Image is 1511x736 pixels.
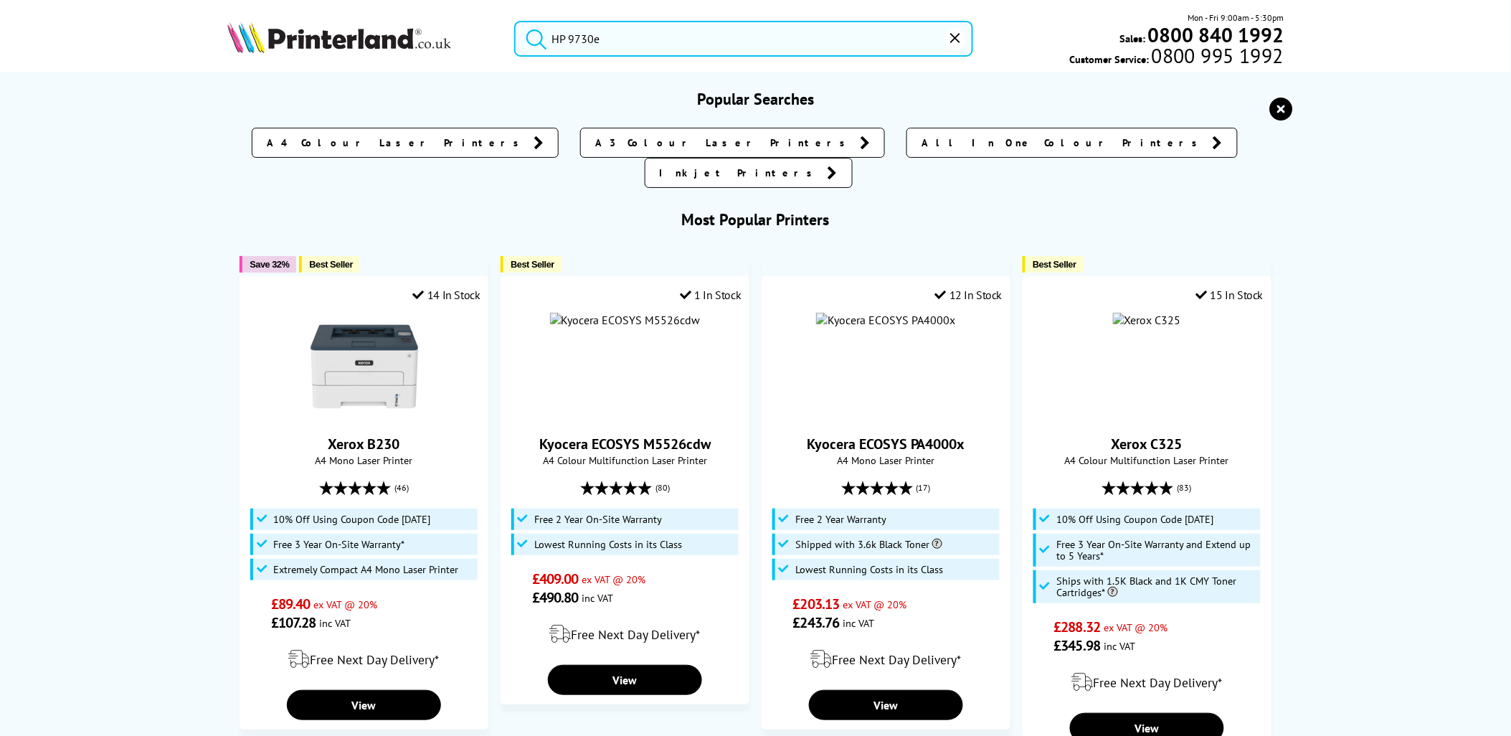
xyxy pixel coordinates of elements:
div: 15 In Stock [1195,288,1263,302]
span: 0800 995 1992 [1150,49,1284,62]
a: Xerox B230 [311,409,418,423]
span: Save 32% [250,259,289,270]
span: 10% Off Using Coupon Code [DATE] [1057,514,1214,525]
span: A4 Colour Laser Printers [267,136,526,150]
a: Kyocera ECOSYS M5526cdw [539,435,711,453]
span: £203.13 [793,595,840,613]
span: All In One Colour Printers [922,136,1206,150]
a: Kyocera ECOSYS PA4000x [807,435,965,453]
span: £345.98 [1054,636,1101,655]
span: ex VAT @ 20% [582,572,645,586]
span: Inkjet Printers [660,166,820,180]
span: A3 Colour Laser Printers [595,136,853,150]
span: Free 2 Year Warranty [796,514,887,525]
h3: Most Popular Printers [227,209,1284,230]
span: ex VAT @ 20% [1104,621,1167,634]
a: View [548,665,701,695]
span: A4 Colour Multifunction Laser Printer [1031,453,1263,467]
span: £243.76 [793,613,840,632]
span: Shipped with 3.6k Black Toner [796,539,942,550]
a: A3 Colour Laser Printers [580,128,885,158]
a: View [287,690,440,720]
img: Kyocera ECOSYS M5526cdw [550,313,701,327]
a: A4 Colour Laser Printers [252,128,559,158]
div: modal_delivery [247,639,480,679]
span: ex VAT @ 20% [843,598,906,611]
span: A4 Colour Multifunction Laser Printer [508,453,741,467]
a: View [809,690,962,720]
span: Lowest Running Costs in its Class [796,564,944,575]
span: A4 Mono Laser Printer [247,453,480,467]
span: Mon - Fri 9:00am - 5:30pm [1188,11,1284,24]
span: A4 Mono Laser Printer [769,453,1002,467]
span: (83) [1178,474,1192,501]
span: £490.80 [532,588,579,607]
b: 0800 840 1992 [1147,22,1284,48]
span: Best Seller [309,259,353,270]
a: Xerox C325 [1112,435,1183,453]
div: 12 In Stock [934,288,1002,302]
div: 14 In Stock [412,288,480,302]
span: ex VAT @ 20% [313,598,377,611]
div: modal_delivery [769,639,1002,679]
span: Ships with 1.5K Black and 1K CMY Toner Cartridges* [1057,575,1258,598]
span: Best Seller [1033,259,1076,270]
div: modal_delivery [1031,662,1263,702]
span: Extremely Compact A4 Mono Laser Printer [274,564,459,575]
a: 0800 840 1992 [1145,28,1284,42]
h3: Popular Searches [227,89,1284,109]
span: Best Seller [511,259,554,270]
a: Printerland Logo [227,22,497,56]
span: Sales: [1119,32,1145,45]
span: Lowest Running Costs in its Class [535,539,683,550]
span: Free 3 Year On-Site Warranty and Extend up to 5 Years* [1057,539,1258,562]
span: inc VAT [320,616,351,630]
span: £288.32 [1054,618,1101,636]
a: Xerox B230 [328,435,400,453]
a: All In One Colour Printers [906,128,1238,158]
span: inc VAT [582,591,613,605]
span: Customer Service: [1070,49,1284,66]
span: inc VAT [1104,639,1135,653]
span: Free 3 Year On-Site Warranty* [274,539,405,550]
button: Save 32% [240,256,296,273]
button: Best Seller [501,256,562,273]
div: modal_delivery [508,614,741,654]
span: (46) [394,474,409,501]
span: £107.28 [271,613,316,632]
img: Kyocera ECOSYS PA4000x [816,313,955,327]
img: Printerland Logo [227,22,451,53]
span: (17) [916,474,931,501]
button: Best Seller [299,256,360,273]
img: Xerox B230 [311,313,418,420]
span: £89.40 [271,595,311,613]
span: £409.00 [532,570,579,588]
span: Free 2 Year On-Site Warranty [535,514,663,525]
div: 1 In Stock [680,288,742,302]
input: Search product or brand [514,21,973,57]
span: (80) [655,474,670,501]
img: Xerox C325 [1113,313,1181,327]
a: Inkjet Printers [645,158,853,188]
button: Best Seller [1023,256,1084,273]
span: inc VAT [843,616,874,630]
span: 10% Off Using Coupon Code [DATE] [274,514,431,525]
